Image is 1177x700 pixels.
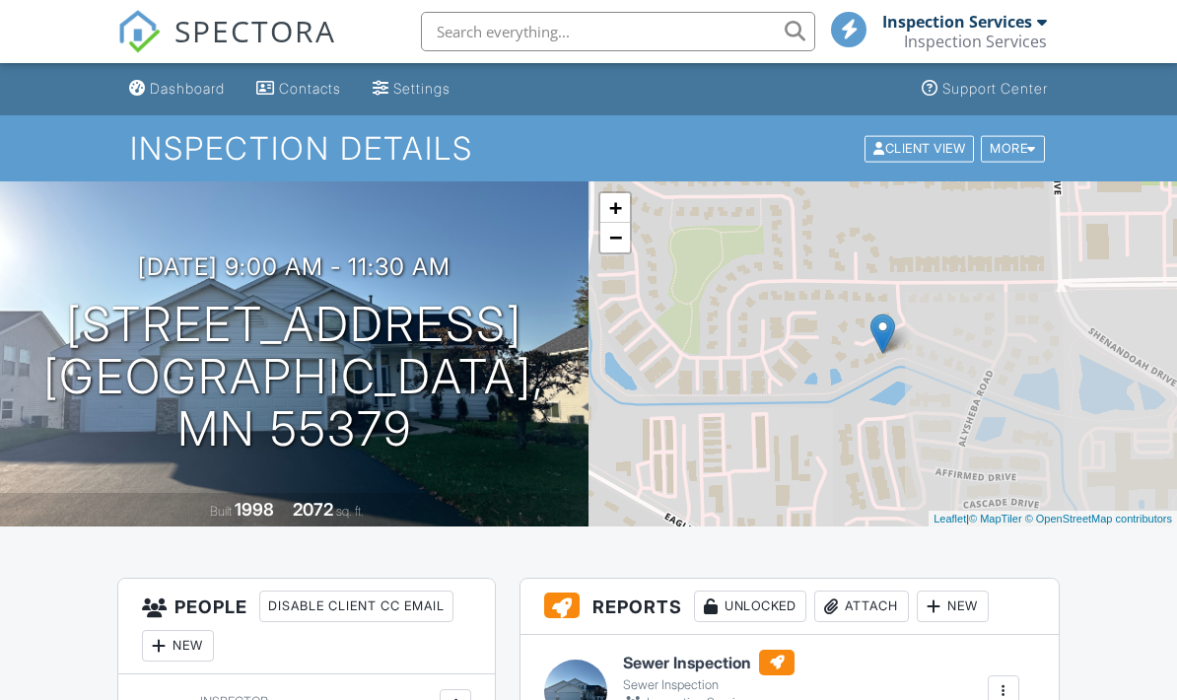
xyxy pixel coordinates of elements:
a: © OpenStreetMap contributors [1025,513,1172,525]
div: Support Center [942,80,1048,97]
span: SPECTORA [174,10,336,51]
div: New [917,591,989,622]
a: Settings [365,71,458,107]
div: Settings [393,80,450,97]
div: | [929,511,1177,527]
a: Leaflet [934,513,966,525]
h1: [STREET_ADDRESS] [GEOGRAPHIC_DATA], MN 55379 [32,299,557,455]
h6: Sewer Inspection [623,650,795,675]
div: Unlocked [694,591,806,622]
a: Dashboard [121,71,233,107]
a: © MapTiler [969,513,1022,525]
h3: Reports [520,579,1058,635]
img: The Best Home Inspection Software - Spectora [117,10,161,53]
div: Inspection Services [882,12,1032,32]
a: Contacts [248,71,349,107]
div: 2072 [293,499,333,520]
div: Dashboard [150,80,225,97]
h3: People [118,579,495,674]
div: New [142,630,214,662]
div: Disable Client CC Email [259,591,453,622]
span: Built [210,504,232,519]
a: Client View [863,140,979,155]
a: Zoom out [600,223,630,252]
div: More [981,135,1045,162]
a: Support Center [914,71,1056,107]
div: Client View [865,135,974,162]
div: 1998 [235,499,274,520]
a: SPECTORA [117,27,336,68]
div: Sewer Inspection [623,677,795,693]
h1: Inspection Details [130,131,1047,166]
span: sq. ft. [336,504,364,519]
div: Inspection Services [904,32,1047,51]
div: Contacts [279,80,341,97]
h3: [DATE] 9:00 am - 11:30 am [138,253,450,280]
input: Search everything... [421,12,815,51]
a: Zoom in [600,193,630,223]
div: Attach [814,591,909,622]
